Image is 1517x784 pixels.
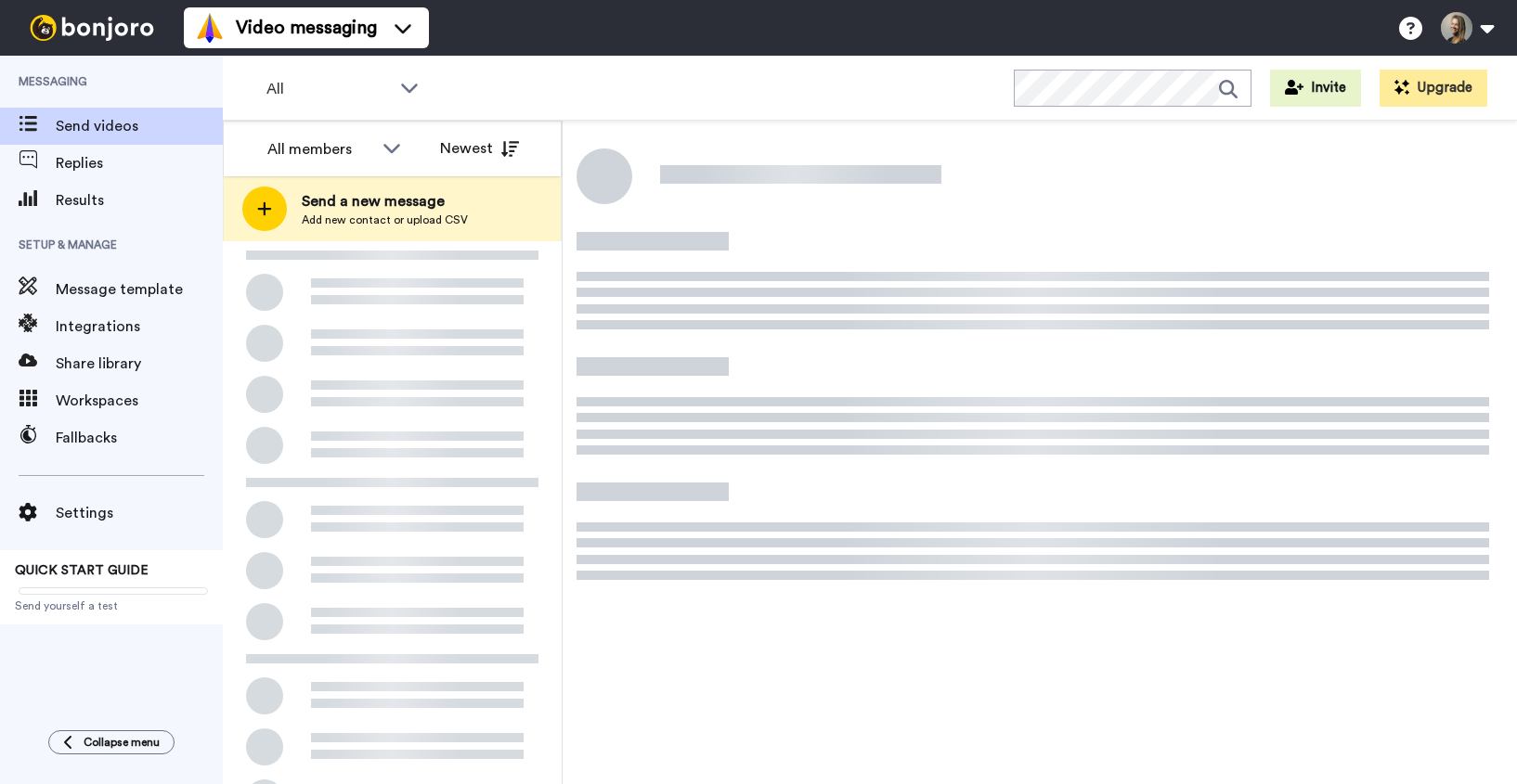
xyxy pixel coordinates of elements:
[22,15,162,41] img: bj-logo-header-white.svg
[266,78,391,100] span: All
[15,598,208,613] span: Send yourself a test
[15,564,149,577] span: QUICK START GUIDE
[48,730,175,754] button: Collapse menu
[56,189,223,212] span: Results
[302,190,468,212] span: Send a new message
[236,15,377,41] span: Video messaging
[56,152,223,174] span: Replies
[1380,70,1487,107] button: Upgrade
[84,735,160,750] span: Collapse menu
[56,315,223,338] span: Integrations
[56,115,223,137] span: Send videos
[302,212,468,227] span: Add new contact or upload CSV
[56,353,223,375] span: Share library
[56,390,223,412] span: Workspaces
[56,427,223,449] span: Fallbacks
[426,130,533,167] button: Newest
[267,138,373,161] div: All members
[56,502,223,524] span: Settings
[195,13,225,43] img: vm-color.svg
[1270,70,1361,107] button: Invite
[56,278,223,301] span: Message template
